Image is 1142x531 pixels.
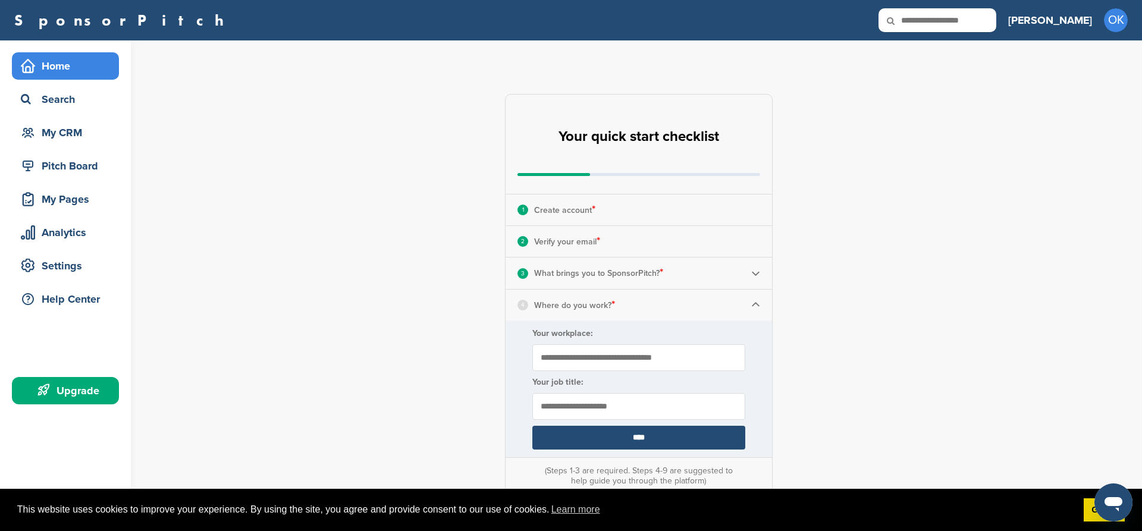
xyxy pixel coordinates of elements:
[517,268,528,279] div: 3
[18,222,119,243] div: Analytics
[12,377,119,404] a: Upgrade
[534,297,615,313] p: Where do you work?
[534,202,595,218] p: Create account
[18,155,119,177] div: Pitch Board
[517,300,528,310] div: 4
[12,252,119,279] a: Settings
[17,501,1074,519] span: This website uses cookies to improve your experience. By using the site, you agree and provide co...
[534,265,663,281] p: What brings you to SponsorPitch?
[12,219,119,246] a: Analytics
[18,89,119,110] div: Search
[550,501,602,519] a: learn more about cookies
[12,285,119,313] a: Help Center
[517,236,528,247] div: 2
[18,255,119,277] div: Settings
[532,328,745,338] label: Your workplace:
[534,234,600,249] p: Verify your email
[559,124,719,150] h2: Your quick start checklist
[1008,7,1092,33] a: [PERSON_NAME]
[1008,12,1092,29] h3: [PERSON_NAME]
[14,12,231,28] a: SponsorPitch
[12,86,119,113] a: Search
[18,188,119,210] div: My Pages
[18,122,119,143] div: My CRM
[18,55,119,77] div: Home
[1084,498,1125,522] a: dismiss cookie message
[517,205,528,215] div: 1
[12,119,119,146] a: My CRM
[532,377,745,387] label: Your job title:
[12,152,119,180] a: Pitch Board
[751,300,760,309] img: Checklist arrow 1
[12,186,119,213] a: My Pages
[18,288,119,310] div: Help Center
[1094,483,1132,521] iframe: Schaltfläche zum Öffnen des Messaging-Fensters
[12,52,119,80] a: Home
[542,466,736,486] div: (Steps 1-3 are required. Steps 4-9 are suggested to help guide you through the platform)
[1104,8,1128,32] span: OK
[18,380,119,401] div: Upgrade
[751,269,760,278] img: Checklist arrow 2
